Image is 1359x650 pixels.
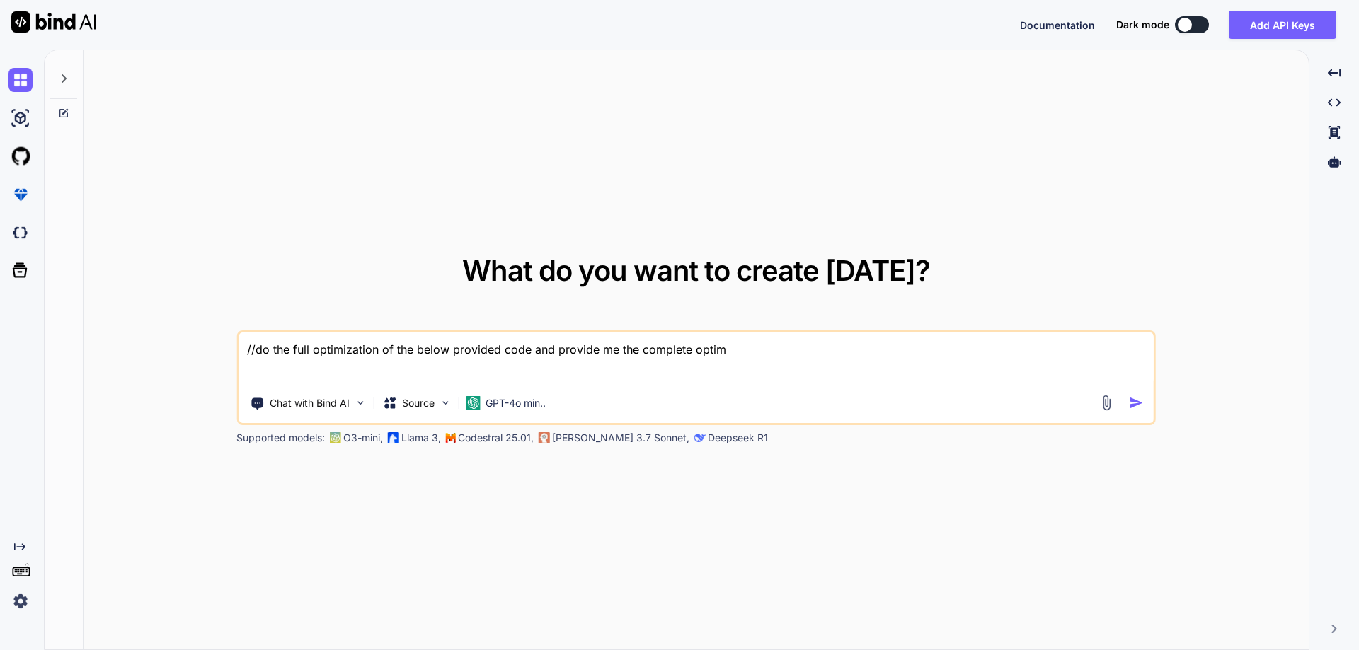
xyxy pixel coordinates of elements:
[552,431,689,445] p: [PERSON_NAME] 3.7 Sonnet,
[343,431,383,445] p: O3-mini,
[1099,395,1115,411] img: attachment
[8,106,33,130] img: ai-studio
[439,397,451,409] img: Pick Models
[445,433,455,443] img: Mistral-AI
[1020,18,1095,33] button: Documentation
[270,396,350,410] p: Chat with Bind AI
[458,431,534,445] p: Codestral 25.01,
[1020,19,1095,31] span: Documentation
[8,589,33,613] img: settings
[329,432,340,443] img: GPT-4
[8,182,33,207] img: premium
[538,432,549,443] img: claude
[486,396,546,410] p: GPT-4o min..
[694,432,705,443] img: claude
[1116,18,1169,32] span: Dark mode
[402,396,435,410] p: Source
[708,431,768,445] p: Deepseek R1
[1129,395,1144,410] img: icon
[239,332,1154,385] textarea: //do the full optimization of the below provided code and provide me the complete opti
[8,221,33,245] img: darkCloudIdeIcon
[11,11,96,33] img: Bind AI
[462,253,930,288] span: What do you want to create [DATE]?
[236,431,325,445] p: Supported models:
[466,396,480,410] img: GPT-4o mini
[1229,11,1336,39] button: Add API Keys
[8,68,33,92] img: chat
[387,432,398,443] img: Llama2
[354,397,366,409] img: Pick Tools
[401,431,441,445] p: Llama 3,
[8,144,33,168] img: githubLight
